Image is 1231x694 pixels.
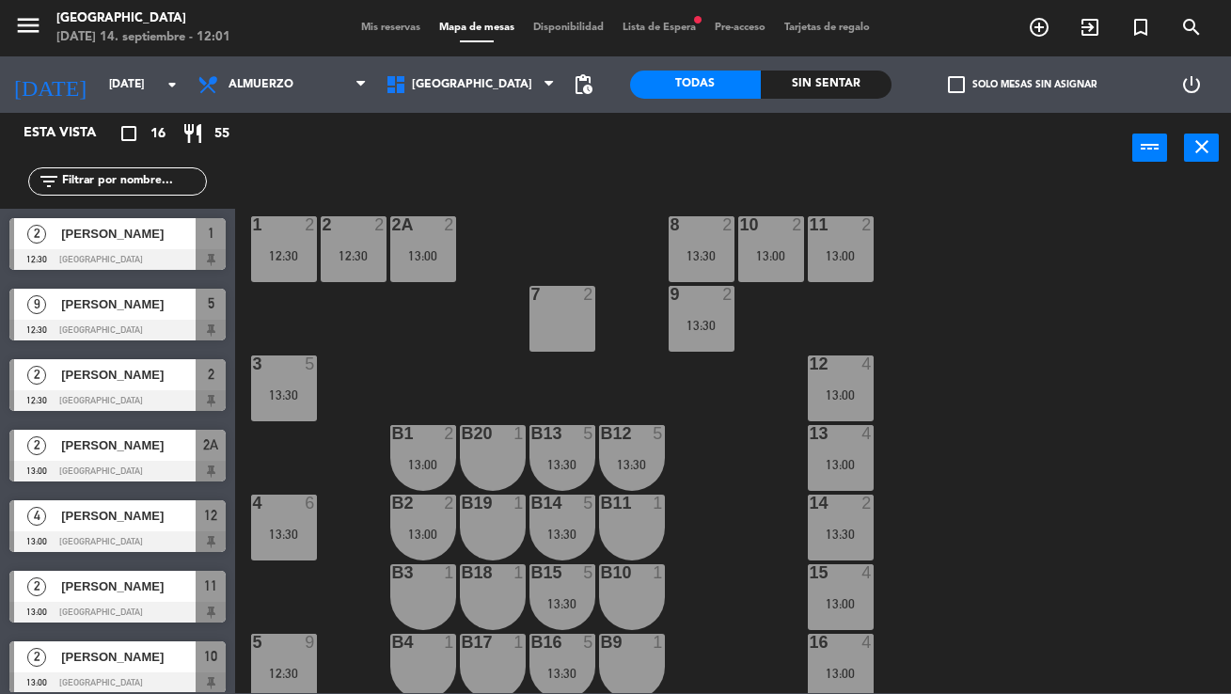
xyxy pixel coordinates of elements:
div: B9 [601,634,602,651]
div: 1 [253,216,254,233]
div: 13:00 [390,458,456,471]
span: fiber_manual_record [692,14,703,25]
i: power_settings_new [1180,73,1203,96]
div: 13:30 [669,249,734,262]
i: close [1191,135,1213,158]
div: 1 [444,564,455,581]
div: 1 [513,634,525,651]
div: 13:30 [529,667,595,680]
span: 4 [27,507,46,526]
div: 1 [653,634,664,651]
div: 2 [444,425,455,442]
i: turned_in_not [1129,16,1152,39]
span: pending_actions [572,73,594,96]
div: 3 [253,355,254,372]
div: Sin sentar [761,71,892,99]
div: 2A [392,216,393,233]
i: restaurant [181,122,204,145]
div: 14 [810,495,811,512]
i: exit_to_app [1079,16,1101,39]
div: 13 [810,425,811,442]
div: 7 [531,286,532,303]
div: B14 [531,495,532,512]
i: arrow_drop_down [161,73,183,96]
div: 4 [253,495,254,512]
div: 8 [671,216,671,233]
div: 13:30 [529,597,595,610]
span: [PERSON_NAME] [61,647,196,667]
div: 13:00 [738,249,804,262]
span: [PERSON_NAME] [61,576,196,596]
span: 2 [27,366,46,385]
div: 12:30 [251,667,317,680]
div: 6 [305,495,316,512]
div: 4 [861,564,873,581]
span: 12 [204,504,217,527]
div: 13:00 [808,388,874,402]
div: 13:30 [251,388,317,402]
div: 2 [444,495,455,512]
div: 5 [583,425,594,442]
i: power_input [1139,135,1161,158]
div: B11 [601,495,602,512]
div: 9 [305,634,316,651]
span: 2 [208,363,214,386]
span: Pre-acceso [705,23,775,33]
div: 2 [444,216,455,233]
div: 4 [861,425,873,442]
div: 4 [861,634,873,651]
span: 2 [27,577,46,596]
div: 13:00 [808,667,874,680]
div: 13:30 [808,528,874,541]
div: b20 [462,425,463,442]
div: B16 [531,634,532,651]
div: 5 [305,355,316,372]
div: [DATE] 14. septiembre - 12:01 [56,28,230,47]
div: 12 [810,355,811,372]
div: 5 [583,634,594,651]
div: 2 [305,216,316,233]
span: Mapa de mesas [430,23,524,33]
div: 2 [374,216,386,233]
span: [PERSON_NAME] [61,365,196,385]
div: B12 [601,425,602,442]
span: Mis reservas [352,23,430,33]
span: [GEOGRAPHIC_DATA] [412,78,532,91]
button: power_input [1132,134,1167,162]
span: 5 [208,292,214,315]
span: [PERSON_NAME] [61,224,196,244]
div: b17 [462,634,463,651]
button: menu [14,11,42,46]
div: B3 [392,564,393,581]
div: 13:30 [529,528,595,541]
div: b18 [462,564,463,581]
span: 55 [214,123,229,145]
span: 2 [27,648,46,667]
i: add_circle_outline [1028,16,1050,39]
div: B4 [392,634,393,651]
span: Lista de Espera [613,23,705,33]
div: 1 [653,495,664,512]
div: 1 [653,564,664,581]
div: 5 [653,425,664,442]
div: b19 [462,495,463,512]
div: B1 [392,425,393,442]
div: 2 [583,286,594,303]
div: 13:00 [808,249,874,262]
div: 2 [722,216,734,233]
div: 1 [513,495,525,512]
span: [PERSON_NAME] [61,506,196,526]
div: 12:30 [251,249,317,262]
div: 9 [671,286,671,303]
div: 5 [583,495,594,512]
div: B10 [601,564,602,581]
div: 13:30 [251,528,317,541]
div: 2 [722,286,734,303]
div: 2 [861,216,873,233]
label: Solo mesas sin asignar [948,76,1097,93]
div: 13:30 [529,458,595,471]
div: [GEOGRAPHIC_DATA] [56,9,230,28]
span: Tarjetas de regalo [775,23,879,33]
div: 13:00 [390,528,456,541]
div: 11 [810,216,811,233]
